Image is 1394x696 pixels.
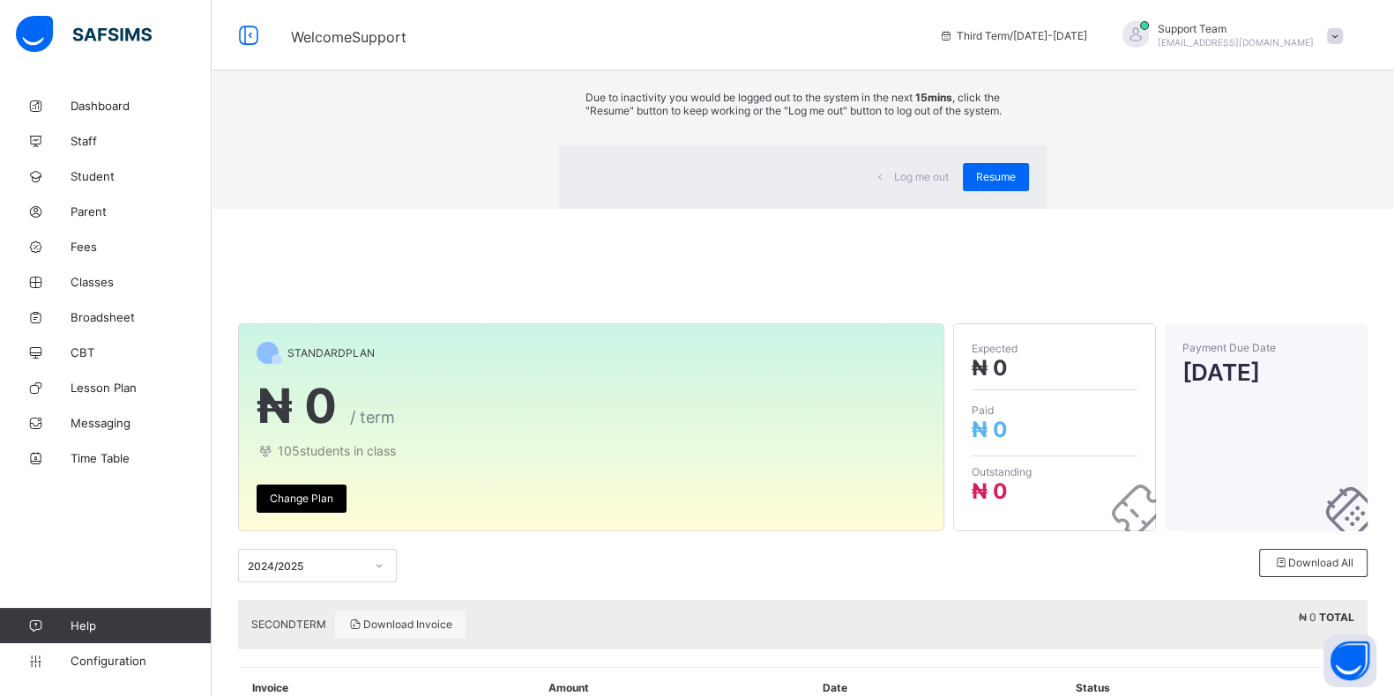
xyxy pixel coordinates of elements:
span: ₦ 0 [257,377,337,434]
button: Open asap [1323,634,1376,687]
span: Support Team [1158,22,1314,35]
span: Classes [71,275,212,289]
span: CBT [71,345,212,359]
span: Log me out [894,170,949,183]
span: ₦ 0 [972,417,1008,442]
span: Payment Due Date [1182,341,1350,354]
span: [EMAIL_ADDRESS][DOMAIN_NAME] [1158,37,1314,48]
span: Broadsheet [71,310,212,324]
span: Configuration [71,654,211,668]
span: Fees [71,240,212,254]
span: [DATE] [1182,359,1350,386]
span: / term [350,408,395,426]
img: safsims [16,16,152,53]
span: Download Invoice [348,618,452,631]
span: Lesson Plan [71,381,212,395]
span: ₦ 0 [972,478,1008,504]
span: Expected [972,342,1137,355]
div: 2024/2025 [248,559,364,572]
span: Help [71,618,211,633]
span: Change Plan [270,492,333,505]
span: Time Table [71,451,212,465]
span: Resume [976,170,1016,183]
span: ₦ 0 [972,355,1008,381]
span: Paid [972,404,1137,417]
b: TOTAL [1319,611,1354,624]
div: SupportTeam [1105,21,1352,50]
span: Staff [71,134,212,148]
span: Welcome Support [291,28,406,46]
span: session/term information [939,29,1087,42]
span: SECOND TERM [251,618,326,631]
span: ₦ 0 [1299,611,1316,624]
p: Due to inactivity you would be logged out to the system in the next , click the "Resume" button t... [585,91,1020,117]
span: Outstanding [972,465,1137,478]
strong: 15mins [915,91,952,104]
span: STANDARD PLAN [287,346,375,359]
span: Messaging [71,416,212,430]
span: 105 students in class [257,443,926,458]
span: Download All [1273,556,1353,569]
span: Dashboard [71,99,212,113]
span: Parent [71,204,212,218]
span: Student [71,169,212,183]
